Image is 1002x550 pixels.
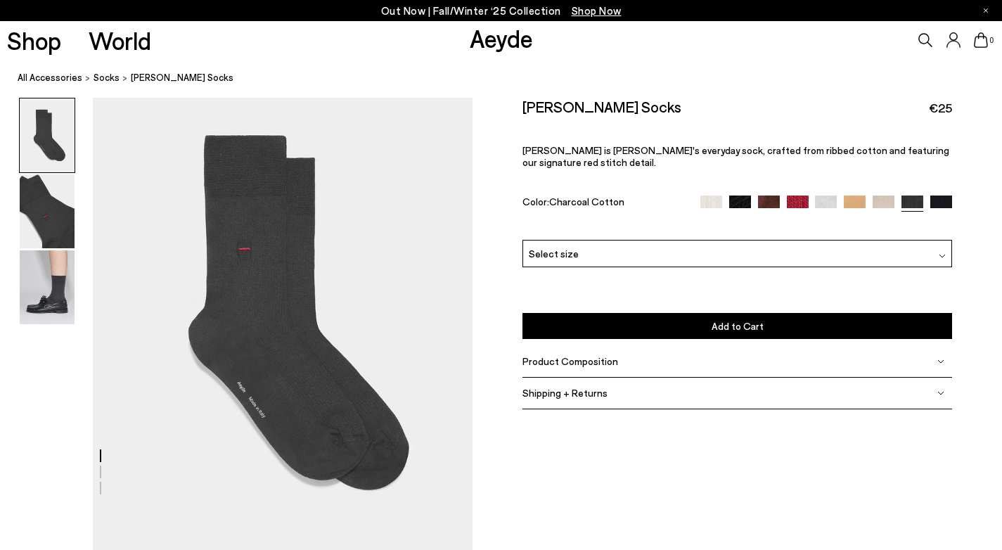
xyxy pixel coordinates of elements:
[20,98,75,172] img: Jamie Cotton Socks - Image 1
[7,28,61,53] a: Shop
[974,32,988,48] a: 0
[18,59,1002,98] nav: breadcrumb
[572,4,622,17] span: Navigate to /collections/new-in
[94,70,120,85] a: socks
[20,174,75,248] img: Jamie Cotton Socks - Image 2
[522,98,681,115] h2: [PERSON_NAME] Socks
[522,196,686,212] div: Color:
[529,246,579,261] span: Select size
[89,28,151,53] a: World
[94,72,120,83] span: socks
[381,2,622,20] p: Out Now | Fall/Winter ‘25 Collection
[470,23,533,53] a: Aeyde
[712,320,764,332] span: Add to Cart
[131,70,233,85] span: [PERSON_NAME] Socks
[929,99,952,117] span: €25
[522,313,951,339] button: Add to Cart
[937,358,944,365] img: svg%3E
[939,252,946,260] img: svg%3E
[522,356,618,368] span: Product Composition
[549,196,624,208] span: Charcoal Cotton
[988,37,995,44] span: 0
[522,388,608,399] span: Shipping + Returns
[522,144,949,168] span: [PERSON_NAME] is [PERSON_NAME]'s everyday sock, crafted from ribbed cotton and featuring our sign...
[937,390,944,397] img: svg%3E
[20,250,75,324] img: Jamie Cotton Socks - Image 3
[18,70,82,85] a: All Accessories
